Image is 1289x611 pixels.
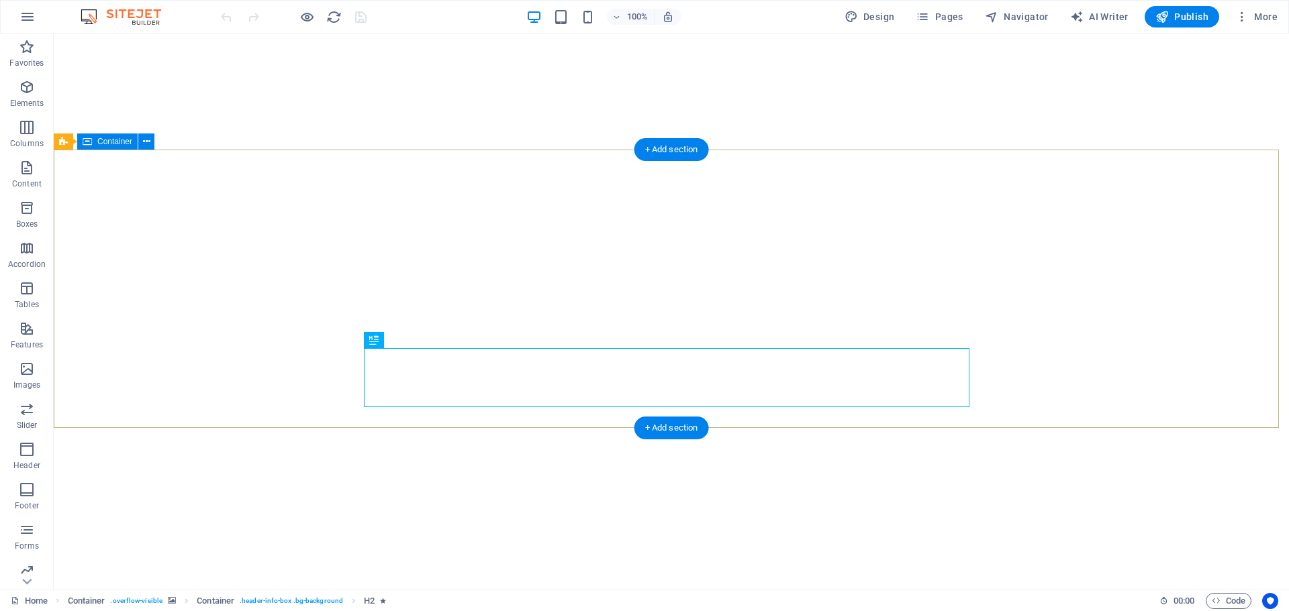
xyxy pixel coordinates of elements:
span: . header-info-box .bg-background [240,593,343,609]
button: Publish [1145,6,1219,27]
button: More [1230,6,1283,27]
button: reload [326,9,342,25]
i: Element contains an animation [380,597,386,604]
i: On resize automatically adjust zoom level to fit chosen device. [662,11,674,23]
p: Slider [17,420,38,431]
span: : [1183,596,1185,606]
i: This element contains a background [168,597,176,604]
button: Usercentrics [1262,593,1278,609]
p: Header [13,460,40,471]
span: Click to select. Double-click to edit [68,593,105,609]
a: Click to cancel selection. Double-click to open Pages [11,593,48,609]
h6: Session time [1159,593,1195,609]
p: Favorites [9,58,44,68]
p: Images [13,380,41,390]
p: Columns [10,138,44,149]
div: Design (Ctrl+Alt+Y) [839,6,900,27]
span: Design [845,10,895,23]
span: AI Writer [1070,10,1129,23]
span: Publish [1155,10,1208,23]
span: Container [97,137,132,146]
nav: breadcrumb [68,593,387,609]
span: 00 00 [1174,593,1194,609]
p: Boxes [16,219,38,229]
p: Accordion [8,259,46,270]
i: Reload page [326,9,342,25]
h6: 100% [627,9,649,25]
p: Content [12,178,42,189]
p: Tables [15,299,39,310]
span: Pages [916,10,963,23]
span: Navigator [985,10,1049,23]
img: Editor Logo [77,9,178,25]
p: Footer [15,500,39,511]
button: Code [1206,593,1251,609]
button: 100% [607,9,655,25]
button: Design [839,6,900,27]
button: Pages [910,6,968,27]
button: Navigator [980,6,1054,27]
p: Features [11,339,43,350]
button: AI Writer [1065,6,1134,27]
span: Click to select. Double-click to edit [197,593,234,609]
span: Click to select. Double-click to edit [364,593,375,609]
span: . overflow-visible [110,593,162,609]
p: Forms [15,541,39,551]
button: Click here to leave preview mode and continue editing [299,9,315,25]
span: More [1235,10,1278,23]
div: + Add section [634,138,709,161]
p: Elements [10,98,44,109]
span: Code [1212,593,1245,609]
div: + Add section [634,416,709,439]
